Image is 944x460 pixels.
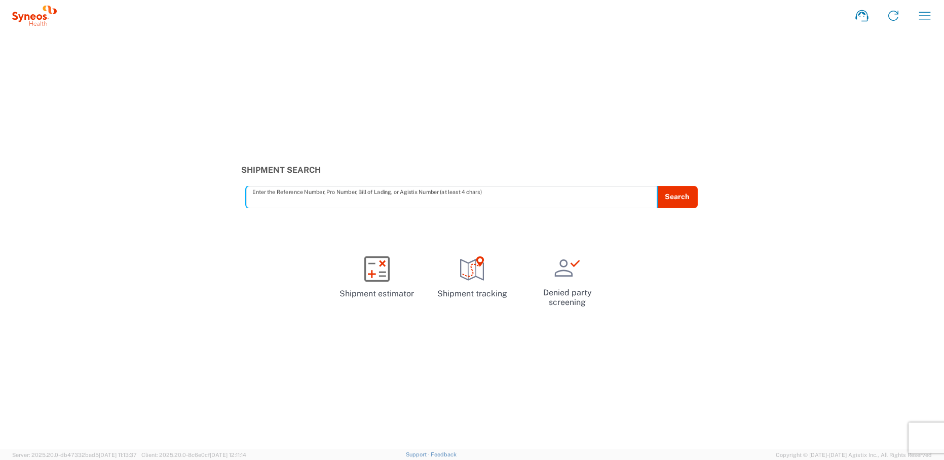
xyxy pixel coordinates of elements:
[429,247,516,308] a: Shipment tracking
[99,452,137,458] span: [DATE] 11:13:37
[333,247,421,308] a: Shipment estimator
[776,450,932,459] span: Copyright © [DATE]-[DATE] Agistix Inc., All Rights Reserved
[241,165,703,175] h3: Shipment Search
[524,247,611,316] a: Denied party screening
[12,452,137,458] span: Server: 2025.20.0-db47332bad5
[657,186,698,208] button: Search
[431,451,457,457] a: Feedback
[210,452,246,458] span: [DATE] 12:11:14
[141,452,246,458] span: Client: 2025.20.0-8c6e0cf
[406,451,431,457] a: Support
